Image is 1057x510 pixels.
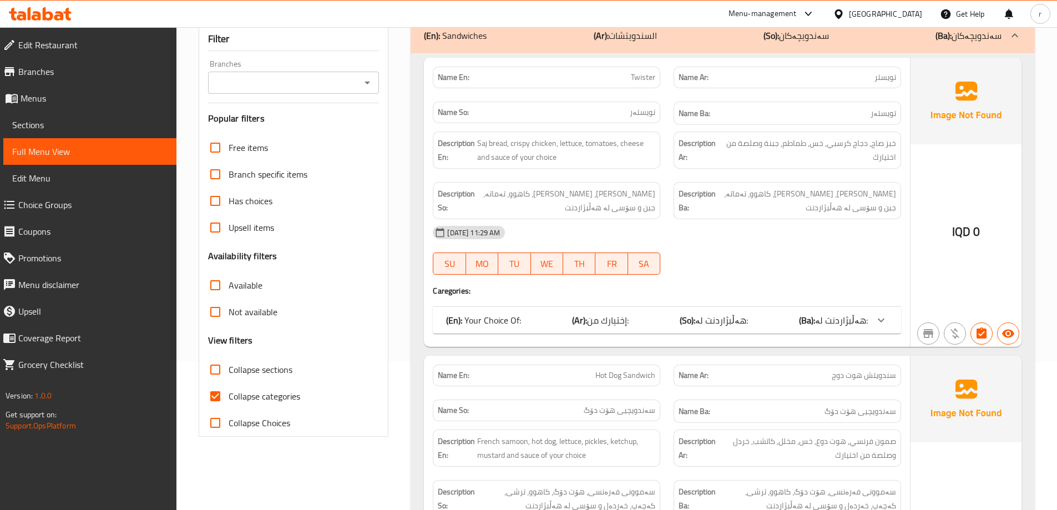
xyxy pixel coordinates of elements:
[438,107,469,118] strong: Name So:
[477,137,655,164] span: Saj bread, crispy chicken, lettuce, tomatoes, cheese and sauce of your choice
[970,322,993,345] button: Has choices
[679,187,716,214] strong: Description Ba:
[18,225,168,238] span: Coupons
[944,322,966,345] button: Purchased item
[229,305,277,319] span: Not available
[630,107,655,118] span: تویستەر
[411,18,1035,53] div: (En): Sandwiches(Ar):السندويتشات(So):سەندویچەکان(Ba):سەندویچەکان
[600,256,623,272] span: FR
[433,285,901,296] h4: Caregories:
[229,221,274,234] span: Upsell items
[1039,8,1041,20] span: r
[433,253,466,275] button: SU
[763,27,779,44] b: (So):
[12,118,168,132] span: Sections
[815,312,868,329] span: هەڵبژاردنت لە:
[679,107,710,120] strong: Name Ba:
[719,435,896,462] span: صمون فرنسي, هوت دوغ, خس, مخلل, كاتشب, خردل وصلصة من اختيارك
[952,221,970,243] span: IQD
[825,405,896,418] span: سەندویچیی هۆت دۆگ
[208,250,277,262] h3: Availability filters
[18,278,168,291] span: Menu disclaimer
[563,253,595,275] button: TH
[911,58,1021,144] img: Ae5nvW7+0k+MAAAAAElFTkSuQmCC
[572,312,587,329] b: (Ar):
[229,390,300,403] span: Collapse categories
[208,112,380,125] h3: Popular filters
[229,416,290,430] span: Collapse Choices
[871,107,896,120] span: تویستەر
[633,256,656,272] span: SA
[723,137,896,164] span: خبز صاج, دجاج كرسبي, خس, طماطم, جبنة وصلصة من اختيارك
[446,312,462,329] b: (En):
[679,435,716,462] strong: Description Ar:
[433,307,901,334] div: (En): Your Choice Of:(Ar):إختيارك من:(So):هەڵبژاردنت لە:(Ba):هەڵبژاردنت لە:
[18,331,168,345] span: Coverage Report
[587,312,629,329] span: إختيارك من:
[679,72,709,83] strong: Name Ar:
[584,405,655,416] span: سەندویچیی هۆت دۆگ
[18,38,168,52] span: Edit Restaurant
[477,435,655,462] span: French samoon, hot dog, lettuce, pickles, ketchup, mustard and sauce of your choice
[34,388,52,403] span: 1.0.0
[360,75,375,90] button: Open
[18,358,168,371] span: Grocery Checklist
[424,27,440,44] b: (En):
[874,72,896,83] span: تويستر
[973,221,980,243] span: 0
[763,29,829,42] p: سەندویچەکان
[503,256,526,272] span: TU
[679,405,710,418] strong: Name Ba:
[997,322,1019,345] button: Available
[718,187,896,214] span: نانی ساج، مریشکی کریسپی، کاهوو، تەماتە، جبن و سۆسی لە هەڵبژاردنت
[229,279,262,292] span: Available
[631,72,655,83] span: Twister
[12,171,168,185] span: Edit Menu
[498,253,530,275] button: TU
[424,29,487,42] p: Sandwiches
[679,370,709,381] strong: Name Ar:
[466,253,498,275] button: MO
[208,27,380,51] div: Filter
[6,388,33,403] span: Version:
[679,137,721,164] strong: Description Ar:
[935,27,952,44] b: (Ba):
[628,253,660,275] button: SA
[535,256,559,272] span: WE
[438,405,469,416] strong: Name So:
[18,198,168,211] span: Choice Groups
[18,305,168,318] span: Upsell
[935,29,1002,42] p: سەندویچەکان
[3,165,176,191] a: Edit Menu
[229,141,268,154] span: Free items
[438,256,461,272] span: SU
[471,256,494,272] span: MO
[208,334,253,347] h3: View filters
[568,256,591,272] span: TH
[229,363,292,376] span: Collapse sections
[595,370,655,381] span: Hot Dog Sandwich
[3,138,176,165] a: Full Menu View
[680,312,695,329] b: (So):
[477,187,655,214] span: نانی ساج، مریشکی کریسپی، کاهوو، تەماتە، جبن و سۆسی لە هەڵبژاردنت
[832,370,896,381] span: سندويتش هوت دوج
[729,7,797,21] div: Menu-management
[6,418,76,433] a: Support.OpsPlatform
[917,322,939,345] button: Not branch specific item
[695,312,748,329] span: هەڵبژاردنت لە:
[849,8,922,20] div: [GEOGRAPHIC_DATA]
[12,145,168,158] span: Full Menu View
[594,29,657,42] p: السندويتشات
[594,27,609,44] b: (Ar):
[438,370,469,381] strong: Name En:
[18,251,168,265] span: Promotions
[18,65,168,78] span: Branches
[438,435,475,462] strong: Description En:
[438,187,475,214] strong: Description So:
[446,314,521,327] p: Your Choice Of:
[21,92,168,105] span: Menus
[229,168,307,181] span: Branch specific items
[438,72,469,83] strong: Name En:
[531,253,563,275] button: WE
[438,137,475,164] strong: Description En:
